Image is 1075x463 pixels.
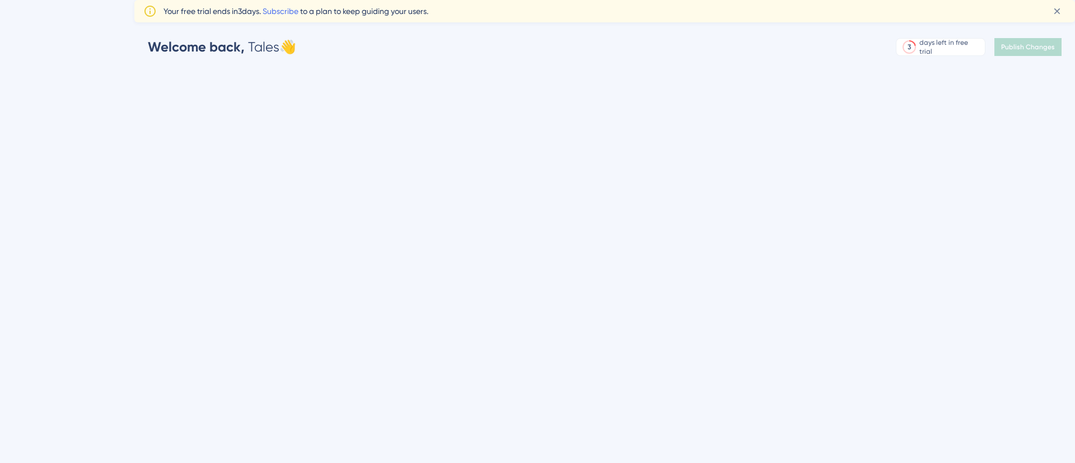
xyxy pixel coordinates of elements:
[994,38,1062,56] button: Publish Changes
[919,38,981,56] div: days left in free trial
[908,43,911,52] div: 3
[148,38,296,56] div: Tales 👋
[1001,43,1055,52] span: Publish Changes
[148,39,245,55] span: Welcome back,
[263,7,298,16] a: Subscribe
[163,4,428,18] span: Your free trial ends in 3 days. to a plan to keep guiding your users.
